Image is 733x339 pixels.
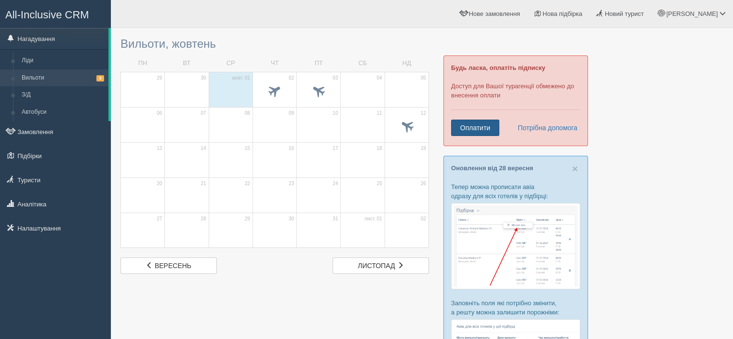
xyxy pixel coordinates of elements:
td: ЧТ [253,55,296,72]
span: лист. 01 [364,216,382,222]
span: 19 [421,145,426,152]
h3: Вильоти, жовтень [120,38,429,50]
div: Доступ для Вашої турагенції обмежено до внесення оплати [443,55,588,146]
button: Close [572,163,578,174]
span: 14 [200,145,206,152]
span: All-Inclusive CRM [5,9,89,21]
span: 21 [200,180,206,187]
span: 29 [245,216,250,222]
span: 27 [157,216,162,222]
td: ПТ [297,55,341,72]
span: 30 [200,75,206,81]
span: 24 [333,180,338,187]
span: 05 [421,75,426,81]
span: 26 [421,180,426,187]
span: 07 [200,110,206,117]
span: 03 [333,75,338,81]
span: жовт. 01 [232,75,250,81]
span: 15 [245,145,250,152]
td: НД [385,55,428,72]
a: All-Inclusive CRM [0,0,110,27]
a: Автобуси [17,104,108,121]
span: 02 [421,216,426,222]
span: 25 [377,180,382,187]
a: Оплатити [451,120,499,136]
b: Будь ласка, оплатіть підписку [451,64,545,71]
span: 08 [245,110,250,117]
span: Нове замовлення [469,10,520,17]
span: Новий турист [605,10,644,17]
a: Ліди [17,52,108,69]
span: 06 [157,110,162,117]
span: 20 [157,180,162,187]
span: 29 [157,75,162,81]
td: ВТ [165,55,209,72]
span: 10 [333,110,338,117]
span: 3 [96,75,104,81]
a: Оновлення від 28 вересня [451,164,533,172]
span: 28 [200,216,206,222]
span: × [572,163,578,174]
img: %D0%BF%D1%96%D0%B4%D0%B1%D1%96%D1%80%D0%BA%D0%B0-%D0%B0%D0%B2%D1%96%D0%B0-1-%D1%81%D1%80%D0%BC-%D... [451,203,580,289]
span: 31 [333,216,338,222]
a: Потрібна допомога [511,120,578,136]
span: 16 [289,145,294,152]
span: 13 [157,145,162,152]
span: 12 [421,110,426,117]
span: вересень [155,262,191,270]
span: 22 [245,180,250,187]
a: листопад [333,258,429,274]
p: Заповніть поля які потрібно змінити, а решту можна залишити порожніми: [451,298,580,317]
span: 09 [289,110,294,117]
a: Вильоти3 [17,69,108,87]
span: [PERSON_NAME] [666,10,718,17]
span: 23 [289,180,294,187]
span: Нова підбірка [543,10,583,17]
span: 04 [377,75,382,81]
span: 17 [333,145,338,152]
td: СР [209,55,253,72]
p: Тепер можна прописати авіа одразу для всіх готелів у підбірці: [451,182,580,201]
a: З/Д [17,86,108,104]
span: 30 [289,216,294,222]
span: 02 [289,75,294,81]
td: ПН [121,55,165,72]
a: вересень [120,258,217,274]
span: 11 [377,110,382,117]
td: СБ [341,55,385,72]
span: 18 [377,145,382,152]
span: листопад [358,262,395,270]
